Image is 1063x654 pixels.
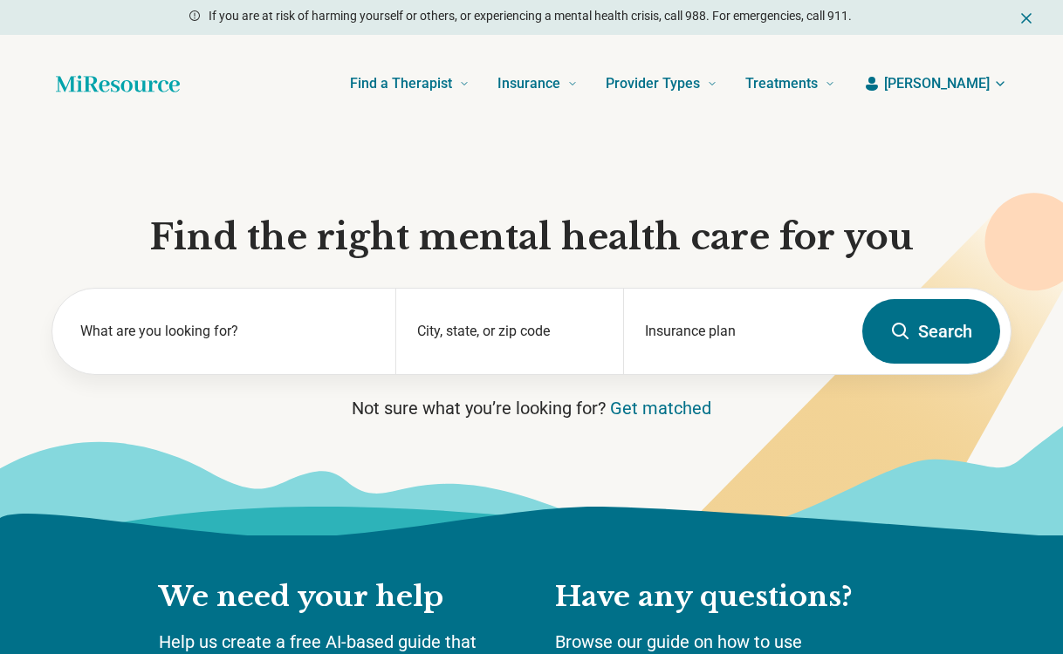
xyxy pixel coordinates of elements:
[350,72,452,96] span: Find a Therapist
[862,299,1000,364] button: Search
[497,49,578,119] a: Insurance
[51,396,1012,420] p: Not sure what you’re looking for?
[56,66,180,101] a: Home page
[1018,7,1035,28] button: Dismiss
[555,579,904,616] h2: Have any questions?
[51,215,1012,260] h1: Find the right mental health care for you
[606,72,700,96] span: Provider Types
[159,579,520,616] h2: We need your help
[80,321,374,342] label: What are you looking for?
[606,49,717,119] a: Provider Types
[497,72,560,96] span: Insurance
[350,49,470,119] a: Find a Therapist
[884,73,990,94] span: [PERSON_NAME]
[610,398,711,419] a: Get matched
[209,7,852,25] p: If you are at risk of harming yourself or others, or experiencing a mental health crisis, call 98...
[745,49,835,119] a: Treatments
[745,72,818,96] span: Treatments
[863,73,1007,94] button: [PERSON_NAME]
